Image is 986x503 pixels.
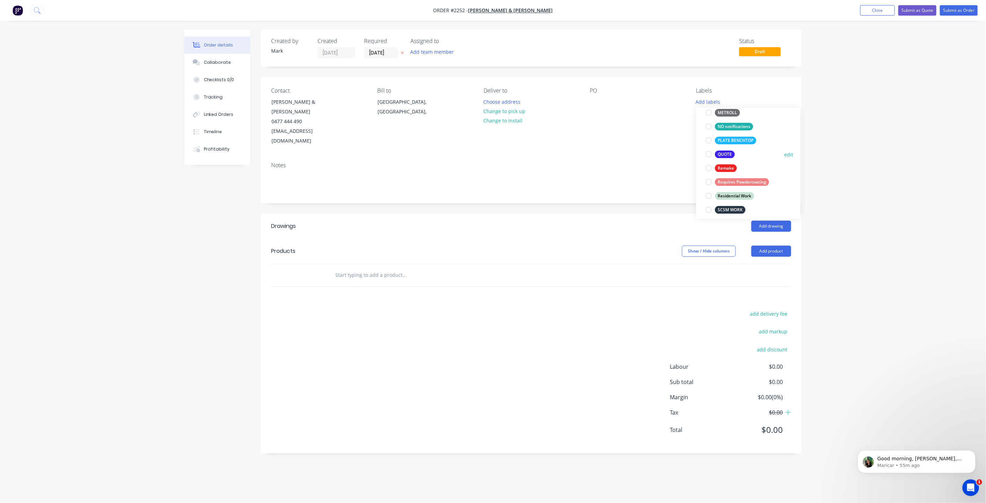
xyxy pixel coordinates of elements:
[271,247,295,255] div: Products
[433,7,468,14] span: Order #2252 -
[410,38,480,44] div: Assigned to
[271,126,329,146] div: [EMAIL_ADDRESS][DOMAIN_NAME]
[271,162,791,169] div: Notes
[703,205,748,215] button: SCSM WORK
[480,97,524,106] button: Choose address
[480,116,526,125] button: Change to install
[732,424,783,436] span: $0.00
[732,408,783,417] span: $0.00
[715,151,735,158] div: QUOTE
[184,88,250,106] button: Tracking
[271,222,296,230] div: Drawings
[372,97,441,119] div: [GEOGRAPHIC_DATA], [GEOGRAPHIC_DATA],
[753,344,791,354] button: add discount
[184,140,250,158] button: Profitability
[682,246,736,257] button: Show / Hide columns
[739,47,781,56] span: Draft
[751,246,791,257] button: Add product
[590,87,685,94] div: PO
[410,47,458,57] button: Add team member
[715,123,753,130] div: NO notifications
[670,363,732,371] span: Labour
[898,5,936,16] button: Submit as Quote
[184,54,250,71] button: Collaborate
[732,363,783,371] span: $0.00
[204,77,234,83] div: Checklists 0/0
[703,108,743,118] button: METROLL
[407,47,458,57] button: Add team member
[703,122,756,131] button: NO notifications
[204,94,223,100] div: Tracking
[271,87,366,94] div: Contact
[703,136,759,145] button: PLATE BENCHTOP
[364,38,402,44] div: Required
[732,378,783,386] span: $0.00
[271,38,309,44] div: Created by
[184,36,250,54] button: Order details
[715,178,769,186] div: Requires Powdercoating
[751,221,791,232] button: Add drawing
[715,206,745,214] div: SCSM WORK
[703,191,757,201] button: Residential Work
[732,393,783,401] span: $0.00 ( 0 %)
[670,393,732,401] span: Margin
[670,378,732,386] span: Sub total
[962,479,979,496] iframe: Intercom live chat
[692,97,724,106] button: Add labels
[204,111,234,118] div: Linked Orders
[755,327,791,336] button: add markup
[739,38,791,44] div: Status
[204,129,222,135] div: Timeline
[703,150,737,159] button: QUOTE
[484,87,579,94] div: Deliver to
[784,151,793,158] button: edit
[703,177,772,187] button: Requires Powdercoating
[271,47,309,54] div: Mark
[746,309,791,318] button: add delivery fee
[318,38,356,44] div: Created
[715,137,756,144] div: PLATE BENCHTOP
[860,5,895,16] button: Close
[184,106,250,123] button: Linked Orders
[204,42,233,48] div: Order details
[204,146,230,152] div: Profitability
[703,163,739,173] button: Remake
[480,106,529,116] button: Change to pick up
[378,97,435,117] div: [GEOGRAPHIC_DATA], [GEOGRAPHIC_DATA],
[977,479,982,485] span: 1
[715,109,740,117] div: METROLL
[271,117,329,126] div: 0477 444 490
[271,97,329,117] div: [PERSON_NAME] & [PERSON_NAME]
[696,87,791,94] div: Labels
[204,59,231,66] div: Collaborate
[940,5,978,16] button: Submit as Order
[12,5,23,16] img: Factory
[184,71,250,88] button: Checklists 0/0
[266,97,335,146] div: [PERSON_NAME] & [PERSON_NAME]0477 444 490[EMAIL_ADDRESS][DOMAIN_NAME]
[670,408,732,417] span: Tax
[377,87,472,94] div: Bill to
[184,123,250,140] button: Timeline
[335,268,474,282] input: Start typing to add a product...
[715,192,754,200] div: Residential Work
[468,7,553,14] a: [PERSON_NAME] & [PERSON_NAME]
[715,164,737,172] div: Remake
[847,436,986,484] iframe: Intercom notifications message
[670,426,732,434] span: Total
